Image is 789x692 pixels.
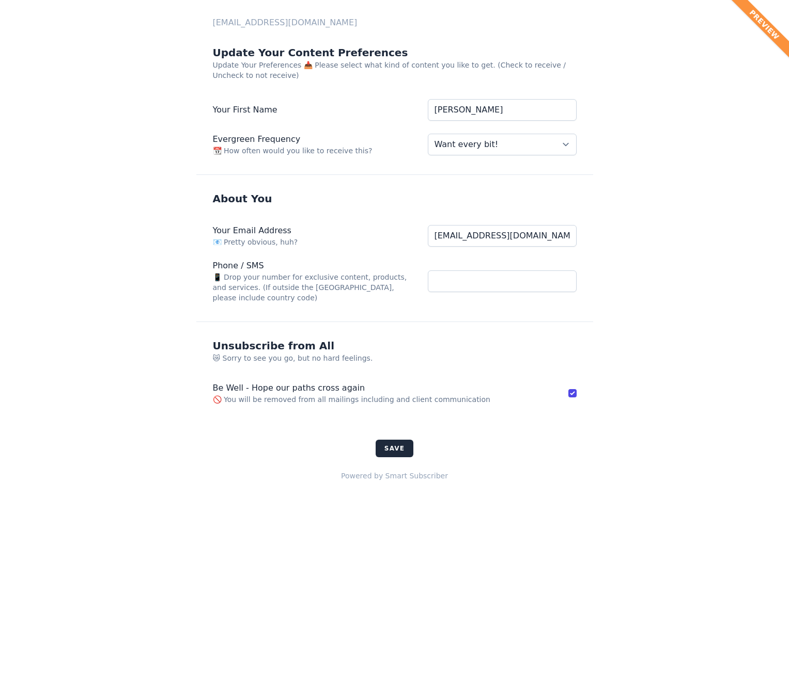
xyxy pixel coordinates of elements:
div: Update Your Preferences 📥 Please select what kind of content you like to get. (Check to receive /... [213,60,577,81]
span: Save [384,444,405,453]
div: [EMAIL_ADDRESS][DOMAIN_NAME] [196,17,593,29]
a: Powered by Smart Subscriber [341,472,448,480]
div: Update Your Content Preferences [213,45,577,60]
input: Be Well - Hope our paths cross again🚫 You will be removed from all mailings including and client ... [568,389,577,397]
div: Be Well - Hope our paths cross again [213,382,552,394]
div: 📱 Drop your number for exclusive content, products, and services. (If outside the [GEOGRAPHIC_DAT... [213,272,411,303]
div: 📧 Pretty obvious, huh? [213,237,411,247]
div: Evergreen Frequency [213,133,411,146]
div: 🚫 You will be removed from all mailings including and client communication [213,394,552,405]
div: 📆 How often would you like to receive this? [213,146,411,156]
input: Your First Name [428,99,577,121]
input: Your Email Address📧 Pretty obvious, huh? [428,225,577,247]
select: Evergreen Frequency📆 How often would you like to receive this? [428,134,577,155]
input: Phone / SMS📱 Drop your number for exclusive content, products, and services. (If outside the [GEO... [428,270,577,292]
div: Your First Name [213,104,411,116]
button: Save [376,440,413,457]
div: Your Email Address [213,224,411,237]
div: Phone / SMS [213,260,411,272]
div: About You [213,191,577,206]
div: Unsubscribe from All [213,339,577,353]
div: 😿 Sorry to see you go, but no hard feelings. [213,353,577,363]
